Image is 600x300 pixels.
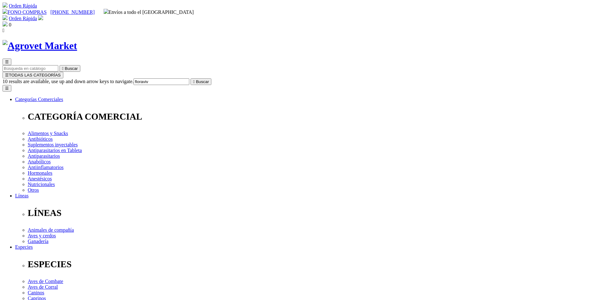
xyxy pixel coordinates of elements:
input: Buscar [134,78,189,85]
a: Categorías Comerciales [15,97,63,102]
a: Nutricionales [28,182,55,187]
a: Orden Rápida [9,3,37,8]
a: Líneas [15,193,29,198]
img: Agrovet Market [3,40,77,52]
p: LÍNEAS [28,208,597,218]
button:  Buscar [191,78,211,85]
img: phone.svg [3,9,8,14]
img: user.svg [38,15,43,20]
a: Animales de compañía [28,227,74,233]
iframe: Brevo live chat [3,232,109,297]
a: Alimentos y Snacks [28,131,68,136]
span: Envíos a todo el [GEOGRAPHIC_DATA] [104,9,194,15]
a: Antibióticos [28,136,53,142]
i:  [62,66,64,71]
button: ☰ [3,85,11,92]
a: Acceda a su cuenta de cliente [38,16,43,21]
a: Suplementos inyectables [28,142,78,147]
img: shopping-cart.svg [3,3,8,8]
a: FONO COMPRAS [3,9,47,15]
button: ☰ [3,59,11,65]
button:  Buscar [60,65,80,72]
p: CATEGORÍA COMERCIAL [28,111,597,122]
img: delivery-truck.svg [104,9,109,14]
span: ☰ [5,59,9,64]
input: Buscar [3,65,58,72]
a: [PHONE_NUMBER] [50,9,94,15]
span: ☰ [5,73,9,77]
a: Antiparasitarios en Tableta [28,148,82,153]
span: 0 [9,22,11,27]
a: Anabólicos [28,159,51,164]
span: 10 results are available, use up and down arrow keys to navigate. [3,79,134,84]
p: ESPECIES [28,259,597,269]
button: ☰TODAS LAS CATEGORÍAS [3,72,63,78]
a: Orden Rápida [9,16,37,21]
a: Otros [28,187,39,193]
img: shopping-bag.svg [3,21,8,26]
span: Buscar [196,79,209,84]
a: Antiinflamatorios [28,165,64,170]
a: Hormonales [28,170,52,176]
a: Antiparasitarios [28,153,60,159]
img: shopping-cart.svg [3,15,8,20]
span: Buscar [65,66,78,71]
a: Anestésicos [28,176,52,181]
i:  [193,79,195,84]
i:  [3,28,4,33]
